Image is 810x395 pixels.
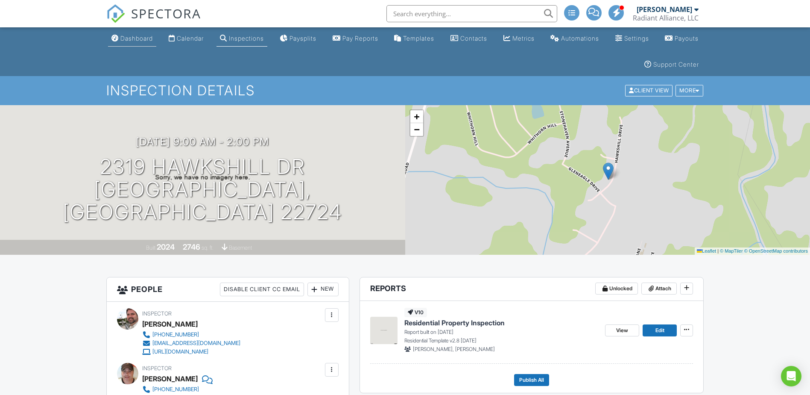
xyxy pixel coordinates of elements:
div: Contacts [460,35,487,42]
a: [EMAIL_ADDRESS][DOMAIN_NAME] [142,339,240,348]
div: Calendar [177,35,204,42]
a: Calendar [165,31,207,47]
div: Inspections [229,35,264,42]
span: − [414,124,419,135]
a: Leaflet [697,248,716,254]
a: © MapTiler [720,248,743,254]
div: More [675,85,703,97]
div: 2746 [183,242,200,251]
div: Open Intercom Messenger [781,366,801,386]
a: Dashboard [108,31,156,47]
a: Templates [391,31,438,47]
div: Templates [403,35,434,42]
a: Inspections [216,31,267,47]
span: Inspector [142,365,172,371]
div: Metrics [512,35,535,42]
h3: [DATE] 9:00 am - 2:00 pm [136,136,269,147]
div: [PERSON_NAME] [637,5,692,14]
div: [EMAIL_ADDRESS][DOMAIN_NAME] [152,340,240,347]
div: [PHONE_NUMBER] [152,386,199,393]
span: SPECTORA [131,4,201,22]
div: Paysplits [289,35,316,42]
a: [PHONE_NUMBER] [142,330,240,339]
div: 2024 [157,242,175,251]
div: [URL][DOMAIN_NAME] [152,348,208,355]
div: [PERSON_NAME] [142,318,198,330]
span: sq. ft. [202,245,213,251]
a: Zoom in [410,110,423,123]
a: Client View [624,87,675,93]
a: [URL][DOMAIN_NAME] [142,348,240,356]
h3: People [107,277,349,302]
a: Support Center [641,57,702,73]
a: Automations (Basic) [547,31,602,47]
span: + [414,111,419,122]
a: Contacts [447,31,491,47]
div: [PHONE_NUMBER] [152,331,199,338]
a: Pay Reports [329,31,382,47]
input: Search everything... [386,5,557,22]
a: Paysplits [276,31,320,47]
h1: 2319 Hawkshill Dr [GEOGRAPHIC_DATA], [GEOGRAPHIC_DATA] 22724 [14,156,392,223]
div: Payouts [675,35,699,42]
div: Support Center [653,61,699,68]
div: Radiant Alliance, LLC [633,14,699,22]
div: Client View [625,85,673,97]
a: Payouts [661,31,702,47]
a: © OpenStreetMap contributors [744,248,808,254]
h1: Inspection Details [106,83,704,98]
span: | [717,248,719,254]
img: Marker [603,162,614,180]
a: SPECTORA [106,12,201,29]
span: Built [146,245,155,251]
a: Zoom out [410,123,423,136]
div: [PERSON_NAME] [142,372,198,385]
div: Automations [561,35,599,42]
div: Disable Client CC Email [220,283,304,296]
span: basement [229,245,252,251]
img: The Best Home Inspection Software - Spectora [106,4,125,23]
a: [PHONE_NUMBER] [142,385,240,394]
a: Metrics [500,31,538,47]
div: Settings [624,35,649,42]
div: Dashboard [120,35,153,42]
a: Settings [612,31,652,47]
span: Inspector [142,310,172,317]
div: Pay Reports [342,35,378,42]
div: New [307,283,339,296]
